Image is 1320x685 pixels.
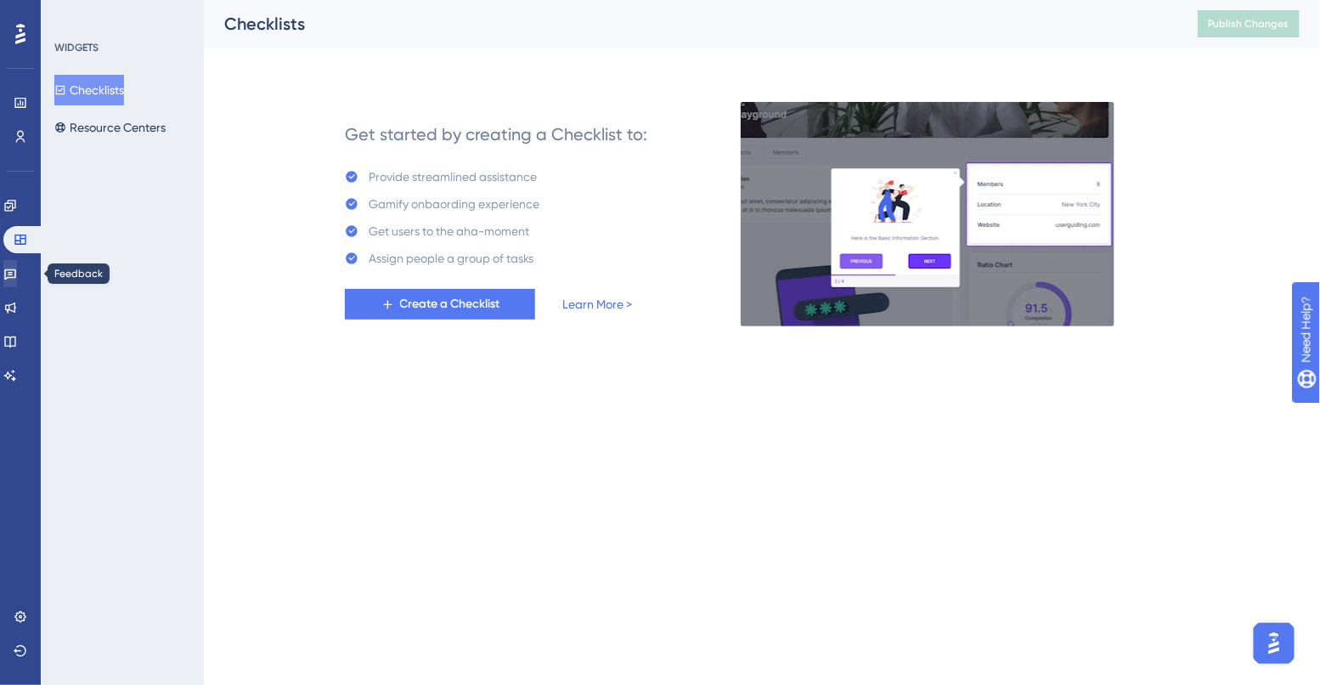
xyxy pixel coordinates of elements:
[54,75,124,105] button: Checklists
[740,101,1115,327] img: e28e67207451d1beac2d0b01ddd05b56.gif
[1198,10,1300,37] button: Publish Changes
[1249,618,1300,669] iframe: UserGuiding AI Assistant Launcher
[224,12,1155,36] div: Checklists
[1208,17,1289,31] span: Publish Changes
[369,248,533,269] div: Assign people a group of tasks
[40,4,106,25] span: Need Help?
[562,294,632,314] a: Learn More >
[400,294,500,314] span: Create a Checklist
[345,122,647,146] div: Get started by creating a Checklist to:
[369,167,537,187] div: Provide streamlined assistance
[369,194,539,214] div: Gamify onbaording experience
[345,289,535,320] button: Create a Checklist
[54,41,99,54] div: WIDGETS
[54,112,166,143] button: Resource Centers
[369,221,529,241] div: Get users to the aha-moment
